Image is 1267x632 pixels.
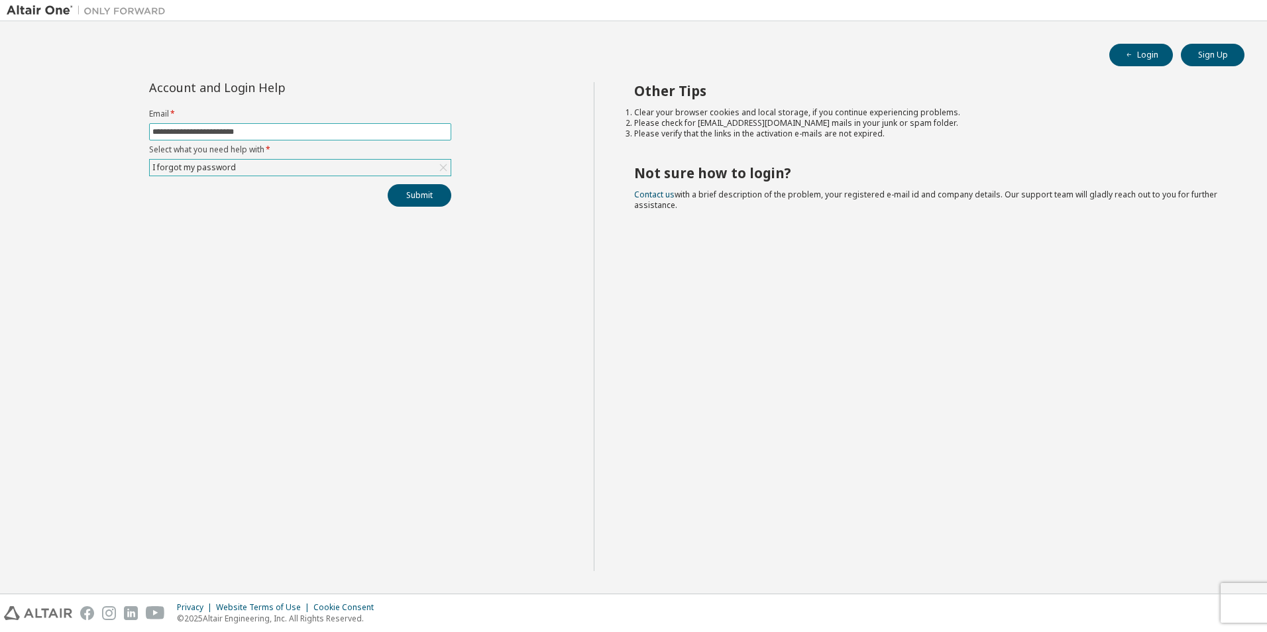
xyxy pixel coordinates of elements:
div: I forgot my password [150,160,238,175]
button: Login [1109,44,1173,66]
li: Clear your browser cookies and local storage, if you continue experiencing problems. [634,107,1221,118]
button: Sign Up [1181,44,1244,66]
img: altair_logo.svg [4,606,72,620]
div: Account and Login Help [149,82,391,93]
h2: Other Tips [634,82,1221,99]
img: Altair One [7,4,172,17]
img: facebook.svg [80,606,94,620]
div: Cookie Consent [313,602,382,613]
div: Website Terms of Use [216,602,313,613]
img: instagram.svg [102,606,116,620]
a: Contact us [634,189,675,200]
span: with a brief description of the problem, your registered e-mail id and company details. Our suppo... [634,189,1217,211]
div: Privacy [177,602,216,613]
div: I forgot my password [150,160,451,176]
img: youtube.svg [146,606,165,620]
img: linkedin.svg [124,606,138,620]
label: Select what you need help with [149,144,451,155]
button: Submit [388,184,451,207]
label: Email [149,109,451,119]
h2: Not sure how to login? [634,164,1221,182]
li: Please verify that the links in the activation e-mails are not expired. [634,129,1221,139]
p: © 2025 Altair Engineering, Inc. All Rights Reserved. [177,613,382,624]
li: Please check for [EMAIL_ADDRESS][DOMAIN_NAME] mails in your junk or spam folder. [634,118,1221,129]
